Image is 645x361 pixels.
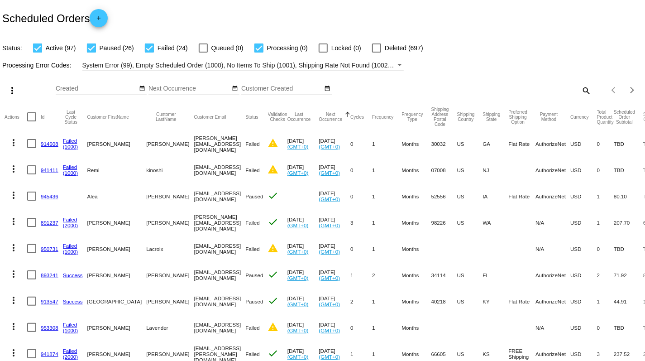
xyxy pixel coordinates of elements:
[331,43,361,53] span: Locked (0)
[8,321,19,332] mat-icon: more_vert
[63,217,77,222] a: Failed
[41,272,58,278] a: 893241
[194,114,226,120] button: Change sorting for CustomerEmail
[508,288,535,314] mat-cell: Flat Rate
[146,157,194,183] mat-cell: kinoshi
[350,314,372,341] mat-cell: 0
[401,130,431,157] mat-cell: Months
[287,112,311,122] button: Change sorting for LastOccurrenceUtc
[372,288,401,314] mat-cell: 1
[41,193,58,199] a: 945436
[372,130,401,157] mat-cell: 1
[41,114,44,120] button: Change sorting for Id
[535,209,570,236] mat-cell: N/A
[319,262,351,288] mat-cell: [DATE]
[614,110,635,125] button: Change sorting for Subtotal
[287,314,319,341] mat-cell: [DATE]
[245,351,260,357] span: Failed
[158,43,188,53] span: Failed (24)
[535,288,570,314] mat-cell: AuthorizeNet
[241,85,323,92] input: Customer Created
[63,354,78,360] a: (2000)
[63,138,77,144] a: Failed
[597,262,614,288] mat-cell: 2
[287,301,309,307] a: (GMT+0)
[287,249,309,255] a: (GMT+0)
[570,314,597,341] mat-cell: USD
[41,167,58,173] a: 941411
[194,209,246,236] mat-cell: [PERSON_NAME][EMAIL_ADDRESS][DOMAIN_NAME]
[41,246,58,252] a: 950731
[87,314,147,341] mat-cell: [PERSON_NAME]
[508,110,527,125] button: Change sorting for PreferredShippingOption
[245,114,258,120] button: Change sorting for Status
[194,314,246,341] mat-cell: [EMAIL_ADDRESS][DOMAIN_NAME]
[8,216,19,227] mat-icon: more_vert
[508,183,535,209] mat-cell: Flat Rate
[2,44,22,52] span: Status:
[614,236,643,262] mat-cell: TBD
[570,114,589,120] button: Change sorting for CurrencyIso
[570,157,597,183] mat-cell: USD
[146,236,194,262] mat-cell: Lacroix
[63,110,79,125] button: Change sorting for LastProcessingCycleId
[319,144,340,149] a: (GMT+0)
[319,130,351,157] mat-cell: [DATE]
[570,183,597,209] mat-cell: USD
[146,112,186,122] button: Change sorting for CustomerLastName
[87,209,147,236] mat-cell: [PERSON_NAME]
[457,130,483,157] mat-cell: US
[287,262,319,288] mat-cell: [DATE]
[87,236,147,262] mat-cell: [PERSON_NAME]
[401,209,431,236] mat-cell: Months
[287,222,309,228] a: (GMT+0)
[41,351,58,357] a: 941874
[319,275,340,281] a: (GMT+0)
[5,103,27,130] mat-header-cell: Actions
[385,43,423,53] span: Deleted (697)
[8,190,19,201] mat-icon: more_vert
[614,209,643,236] mat-cell: 207.70
[350,288,372,314] mat-cell: 2
[319,183,351,209] mat-cell: [DATE]
[431,130,457,157] mat-cell: 30032
[268,138,279,149] mat-icon: warning
[100,43,134,53] span: Paused (26)
[8,295,19,306] mat-icon: more_vert
[350,114,364,120] button: Change sorting for Cycles
[319,209,351,236] mat-cell: [DATE]
[372,262,401,288] mat-cell: 2
[431,209,457,236] mat-cell: 98226
[401,288,431,314] mat-cell: Months
[319,249,340,255] a: (GMT+0)
[63,272,83,278] a: Success
[431,183,457,209] mat-cell: 52556
[401,112,423,122] button: Change sorting for FrequencyType
[570,130,597,157] mat-cell: USD
[8,347,19,358] mat-icon: more_vert
[63,322,77,327] a: Failed
[287,275,309,281] a: (GMT+0)
[401,183,431,209] mat-cell: Months
[287,209,319,236] mat-cell: [DATE]
[605,81,623,99] button: Previous page
[245,246,260,252] span: Failed
[287,144,309,149] a: (GMT+0)
[194,262,246,288] mat-cell: [EMAIL_ADDRESS][DOMAIN_NAME]
[535,130,570,157] mat-cell: AuthorizeNet
[597,183,614,209] mat-cell: 1
[581,83,592,97] mat-icon: search
[350,262,372,288] mat-cell: 1
[268,217,279,227] mat-icon: check
[87,130,147,157] mat-cell: [PERSON_NAME]
[614,130,643,157] mat-cell: TBD
[87,183,147,209] mat-cell: Alea
[245,272,263,278] span: Paused
[148,85,230,92] input: Next Occurrence
[457,157,483,183] mat-cell: US
[372,157,401,183] mat-cell: 1
[87,288,147,314] mat-cell: [GEOGRAPHIC_DATA]
[146,262,194,288] mat-cell: [PERSON_NAME]
[570,209,597,236] mat-cell: USD
[245,167,260,173] span: Failed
